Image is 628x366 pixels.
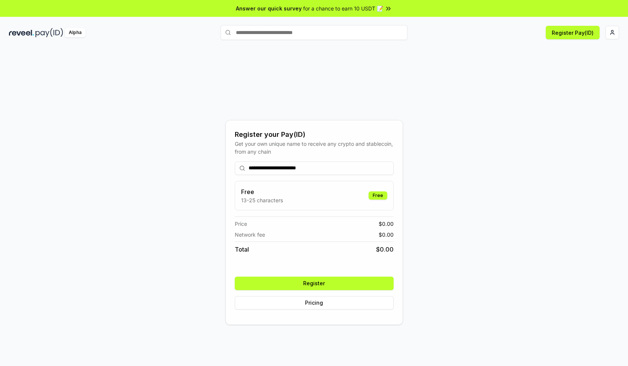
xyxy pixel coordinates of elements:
div: Get your own unique name to receive any crypto and stablecoin, from any chain [235,140,394,156]
img: reveel_dark [9,28,34,37]
span: $ 0.00 [379,220,394,228]
button: Pricing [235,296,394,310]
button: Register Pay(ID) [546,26,600,39]
span: Network fee [235,231,265,239]
img: pay_id [36,28,63,37]
span: $ 0.00 [379,231,394,239]
button: Register [235,277,394,290]
span: Answer our quick survey [236,4,302,12]
div: Register your Pay(ID) [235,129,394,140]
span: Price [235,220,247,228]
div: Alpha [65,28,86,37]
p: 13-25 characters [241,196,283,204]
div: Free [369,191,387,200]
span: $ 0.00 [376,245,394,254]
span: for a chance to earn 10 USDT 📝 [303,4,383,12]
span: Total [235,245,249,254]
h3: Free [241,187,283,196]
